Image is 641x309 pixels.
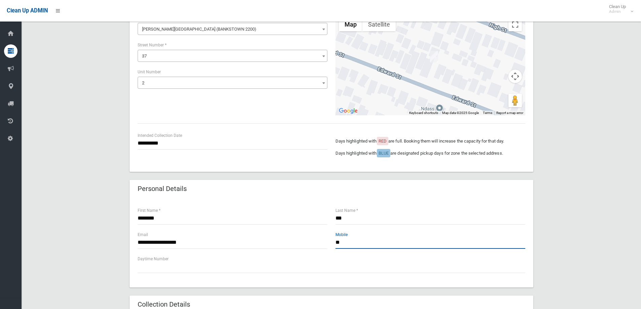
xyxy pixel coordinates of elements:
a: Report a map error [496,111,523,115]
button: Show satellite imagery [362,18,396,31]
button: Show street map [339,18,362,31]
span: 2 [142,80,144,85]
a: Terms (opens in new tab) [483,111,492,115]
span: 2 [138,77,327,89]
img: Google [337,107,359,115]
button: Drag Pegman onto the map to open Street View [508,94,522,107]
p: Days highlighted with are designated pickup days for zone the selected address. [335,149,525,157]
span: 37 [142,53,147,59]
span: BLUE [379,151,389,156]
button: Toggle fullscreen view [508,18,522,31]
span: 37 [139,51,326,61]
span: Edward Street (BANKSTOWN 2200) [138,23,327,35]
small: Admin [609,9,626,14]
p: Days highlighted with are full. Booking them will increase the capacity for that day. [335,137,525,145]
div: 2/37 Edward Street, BANKSTOWN NSW 2200 [430,51,438,63]
span: Map data ©2025 Google [442,111,479,115]
a: Open this area in Google Maps (opens a new window) [337,107,359,115]
span: Clean Up [606,4,633,14]
header: Personal Details [130,182,195,195]
span: 37 [138,50,327,62]
span: Clean Up ADMIN [7,7,48,14]
span: Edward Street (BANKSTOWN 2200) [139,25,326,34]
button: Map camera controls [508,70,522,83]
span: RED [379,139,387,144]
span: 2 [139,78,326,88]
button: Keyboard shortcuts [409,111,438,115]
